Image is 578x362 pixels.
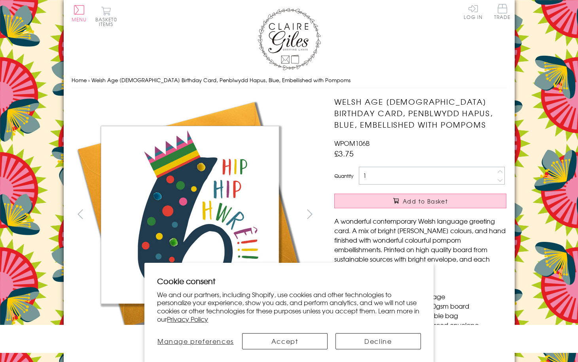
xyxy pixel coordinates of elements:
[99,16,117,28] span: 0 items
[157,290,421,323] p: We and our partners, including Shopify, use cookies and other technologies to personalize your ex...
[242,333,328,349] button: Accept
[157,336,234,346] span: Manage preferences
[167,314,208,324] a: Privacy Policy
[334,216,506,273] p: A wonderful contemporary Welsh language greeting card. A mix of bright [PERSON_NAME] colours, and...
[72,16,87,23] span: Menu
[334,96,506,130] h1: Welsh Age [DEMOGRAPHIC_DATA] Birthday Card, Penblwydd Hapus, Blue, Embellished with Pompoms
[334,172,353,179] label: Quantity
[494,4,511,19] span: Trade
[157,275,421,287] h2: Cookie consent
[334,148,354,159] span: £3.75
[258,8,321,70] img: Claire Giles Greetings Cards
[72,205,89,223] button: prev
[72,72,507,89] nav: breadcrumbs
[334,138,370,148] span: WPOM106B
[494,4,511,21] a: Trade
[88,76,90,84] span: ›
[157,333,234,349] button: Manage preferences
[95,6,117,26] button: Basket0 items
[403,197,448,205] span: Add to Basket
[464,4,483,19] a: Log In
[72,76,87,84] a: Home
[71,96,309,333] img: Welsh Age 6 Birthday Card, Penblwydd Hapus, Blue, Embellished with Pompoms
[72,5,87,22] button: Menu
[91,76,351,84] span: Welsh Age [DEMOGRAPHIC_DATA] Birthday Card, Penblwydd Hapus, Blue, Embellished with Pompoms
[334,194,506,208] button: Add to Basket
[318,96,556,333] img: Welsh Age 6 Birthday Card, Penblwydd Hapus, Blue, Embellished with Pompoms
[335,333,421,349] button: Decline
[301,205,318,223] button: next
